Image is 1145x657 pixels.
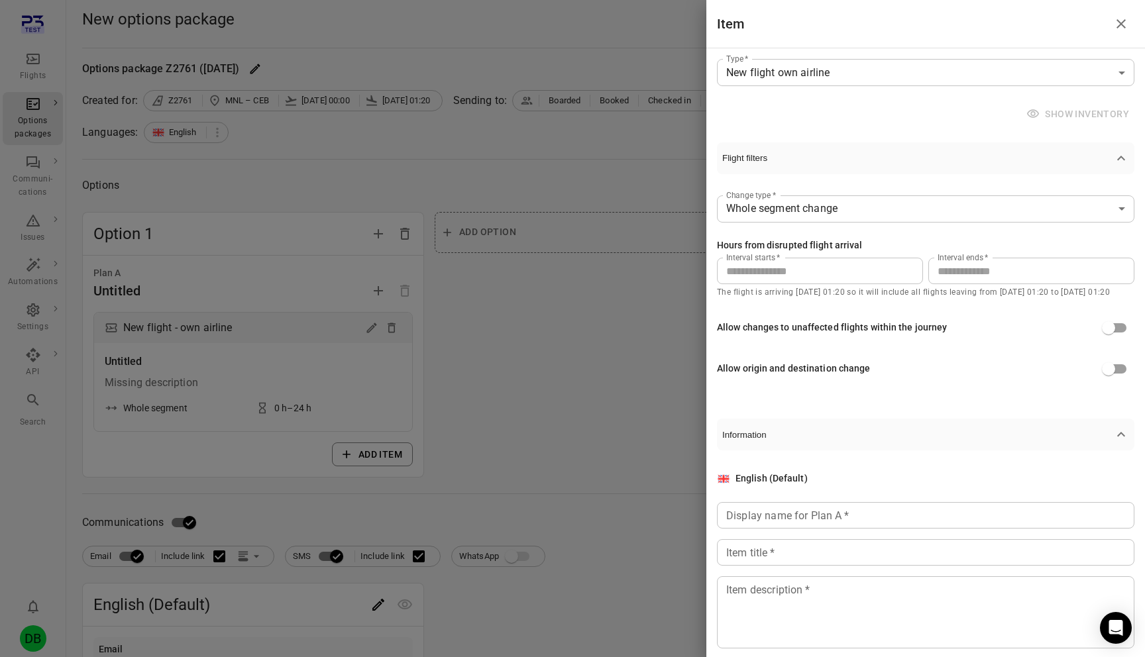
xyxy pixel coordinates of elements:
button: Close drawer [1108,11,1134,37]
div: Hours from disrupted flight arrival [717,238,863,253]
span: Inventory unavailable when creating options package from a flight [1024,102,1134,126]
p: The flight is arriving [DATE] 01:20 so it will include all flights leaving from [DATE] 01:20 to [... [717,286,1134,299]
label: Type [726,53,749,64]
span: Flight filters [722,153,1113,163]
label: Interval starts [726,252,780,263]
div: Allow changes to unaffected flights within the journey [717,321,947,335]
button: Flight filters [717,142,1134,174]
div: Flight filters [717,174,1134,403]
div: New flight own airline [726,65,1113,81]
h1: Item [717,13,745,34]
div: Allow origin and destination change [717,362,871,376]
button: Information [717,419,1134,450]
span: Information [722,430,1113,440]
label: Interval ends [938,252,989,263]
div: Whole segment change [726,201,1113,217]
div: English (Default) [736,472,808,486]
div: Open Intercom Messenger [1100,612,1132,644]
label: Change type [726,189,776,201]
